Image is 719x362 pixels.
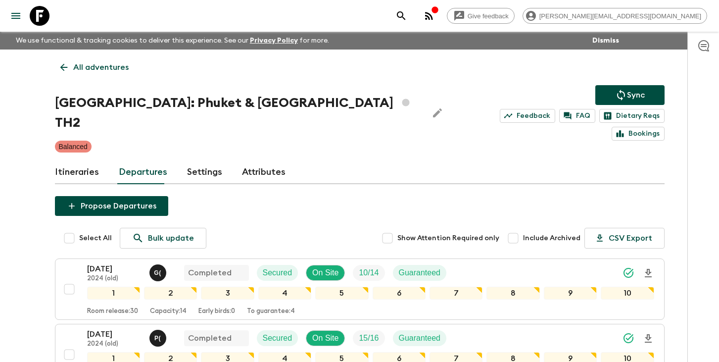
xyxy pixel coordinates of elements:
[399,332,441,344] p: Guaranteed
[250,37,298,44] a: Privacy Policy
[642,333,654,345] svg: Download Onboarding
[534,12,707,20] span: [PERSON_NAME][EMAIL_ADDRESS][DOMAIN_NAME]
[150,308,187,315] p: Capacity: 14
[59,142,88,152] p: Balanced
[87,328,142,340] p: [DATE]
[601,287,654,300] div: 10
[198,308,235,315] p: Early birds: 0
[359,267,379,279] p: 10 / 14
[397,233,499,243] span: Show Attention Required only
[87,287,140,300] div: 1
[595,85,665,105] button: Sync adventure departures to the booking engine
[486,287,539,300] div: 8
[73,61,129,73] p: All adventures
[373,287,426,300] div: 6
[353,330,384,346] div: Trip Fill
[544,287,597,300] div: 9
[623,332,634,344] svg: Synced Successfully
[523,8,707,24] div: [PERSON_NAME][EMAIL_ADDRESS][DOMAIN_NAME]
[399,267,441,279] p: Guaranteed
[87,340,142,348] p: 2024 (old)
[306,330,345,346] div: On Site
[144,287,197,300] div: 2
[55,93,420,133] h1: [GEOGRAPHIC_DATA]: Phuket & [GEOGRAPHIC_DATA] TH2
[312,267,338,279] p: On Site
[627,89,645,101] p: Sync
[315,287,368,300] div: 5
[87,308,138,315] p: Room release: 30
[242,160,286,184] a: Attributes
[359,332,379,344] p: 15 / 16
[79,233,112,243] span: Select All
[584,228,665,249] button: CSV Export
[257,330,298,346] div: Secured
[391,6,411,26] button: search adventures
[500,109,555,123] a: Feedback
[247,308,295,315] p: To guarantee: 4
[263,267,292,279] p: Secured
[590,34,622,48] button: Dismiss
[87,275,142,283] p: 2024 (old)
[642,267,654,279] svg: Download Onboarding
[149,267,168,275] span: Gong (Anon) Ratanaphaisal
[306,265,345,281] div: On Site
[120,228,206,249] a: Bulk update
[55,259,665,320] button: [DATE]2024 (old)Gong (Anon) RatanaphaisalCompletedSecuredOn SiteTrip FillGuaranteed12345678910Roo...
[188,267,232,279] p: Completed
[149,333,168,341] span: Pooky (Thanaphan) Kerdyoo
[188,332,232,344] p: Completed
[599,109,665,123] a: Dietary Reqs
[55,196,168,216] button: Propose Departures
[87,263,142,275] p: [DATE]
[201,287,254,300] div: 3
[263,332,292,344] p: Secured
[258,287,311,300] div: 4
[447,8,515,24] a: Give feedback
[428,93,447,133] button: Edit Adventure Title
[523,233,580,243] span: Include Archived
[462,12,514,20] span: Give feedback
[55,57,134,77] a: All adventures
[6,6,26,26] button: menu
[187,160,222,184] a: Settings
[12,32,333,50] p: We use functional & tracking cookies to deliver this experience. See our for more.
[119,160,167,184] a: Departures
[55,160,99,184] a: Itineraries
[623,267,634,279] svg: Synced Successfully
[353,265,384,281] div: Trip Fill
[257,265,298,281] div: Secured
[612,127,665,141] a: Bookings
[148,232,194,244] p: Bulk update
[559,109,595,123] a: FAQ
[430,287,482,300] div: 7
[312,332,338,344] p: On Site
